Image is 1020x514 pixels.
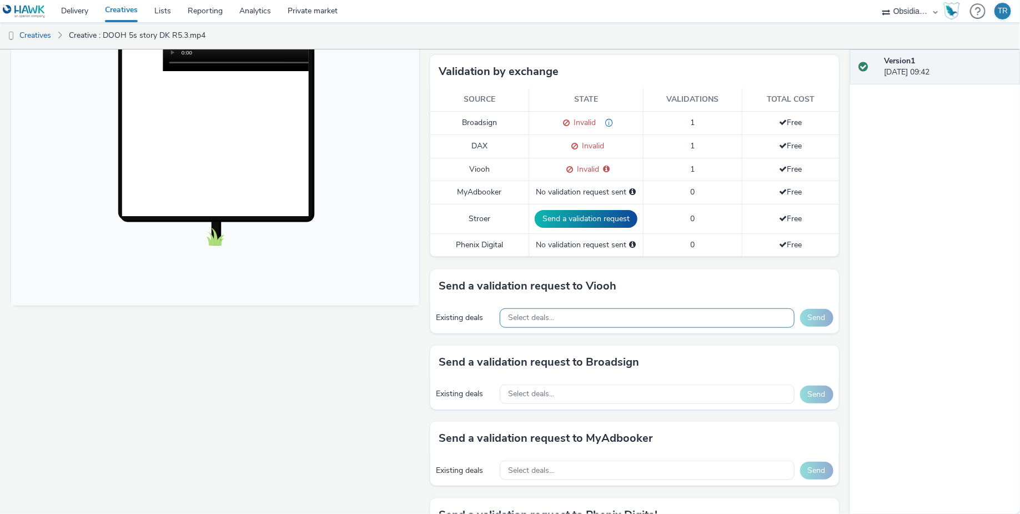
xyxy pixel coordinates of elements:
span: Free [780,117,802,128]
div: only 10 sec material [596,117,613,129]
div: [DATE] 09:42 [885,56,1011,78]
div: Existing deals [436,312,494,323]
button: Send [800,386,833,403]
h3: Validation by exchange [439,63,559,80]
span: 1 [691,164,695,174]
td: Broadsign [430,111,529,134]
div: TR [998,3,1008,19]
th: Total cost [742,88,839,111]
button: Send [800,309,833,327]
img: Hawk Academy [943,2,960,20]
span: Invalid [570,117,596,128]
span: Invalid [573,164,599,174]
th: Source [430,88,529,111]
span: 0 [691,213,695,224]
div: Existing deals [436,465,494,476]
span: 1 [691,117,695,128]
td: MyAdbooker [430,181,529,204]
span: 1 [691,141,695,151]
td: Viooh [430,158,529,181]
td: Phenix Digital [430,233,529,256]
strong: Version 1 [885,56,916,66]
a: Hawk Academy [943,2,964,20]
img: dooh [6,31,17,42]
h3: Send a validation request to Viooh [439,278,616,295]
td: DAX [430,134,529,158]
span: 0 [691,239,695,250]
div: Please select a deal below and click on Send to send a validation request to Phenix Digital. [629,239,636,251]
span: Invalid [578,141,604,151]
span: Free [780,141,802,151]
button: Send [800,462,833,480]
span: 0 [691,187,695,197]
span: Free [780,164,802,174]
th: Validations [643,88,742,111]
span: Select deals... [509,466,555,476]
a: Creative : DOOH 5s story DK R5.3.mp4 [63,22,211,49]
span: Free [780,213,802,224]
img: undefined Logo [3,4,46,18]
span: Select deals... [509,390,555,399]
button: Send a validation request [535,210,637,228]
div: Existing deals [436,388,494,400]
span: Select deals... [509,313,555,323]
div: Please select a deal below and click on Send to send a validation request to MyAdbooker. [629,187,636,198]
div: No validation request sent [535,239,637,251]
span: Free [780,187,802,197]
td: Stroer [430,204,529,233]
h3: Send a validation request to MyAdbooker [439,430,653,447]
th: State [529,88,643,111]
h3: Send a validation request to Broadsign [439,354,639,371]
div: No validation request sent [535,187,637,198]
span: Free [780,239,802,250]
